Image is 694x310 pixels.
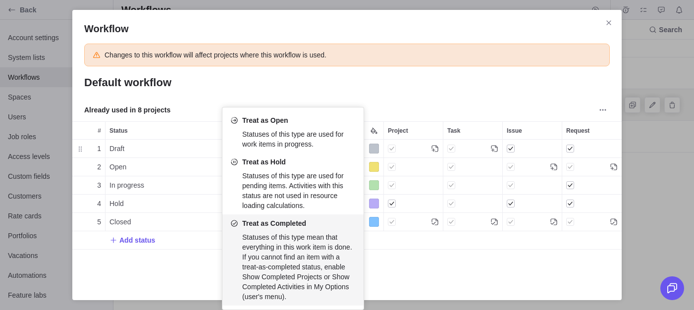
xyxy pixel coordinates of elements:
div: Treat as Hold [222,153,364,214]
span: Treat as Hold [242,157,286,167]
div: Treat as Open [222,111,364,153]
div: Treat as Completed [222,214,364,306]
span: Treat as Open [242,115,288,125]
span: Statuses of this type are used for pending items. Activities with this status are not used in res... [242,172,344,209]
span: Statuses of this type mean that everything in this work item is done. If you cannot find an item ... [242,233,352,301]
span: Statuses of this type are used for work items in progress. [242,130,344,148]
span: Treat as Completed [242,218,306,228]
